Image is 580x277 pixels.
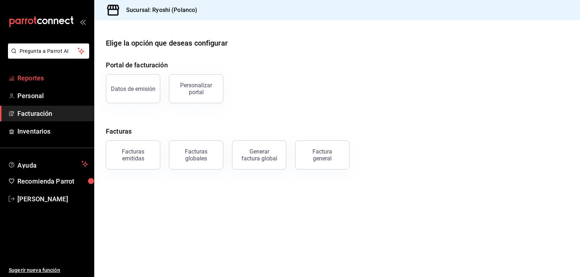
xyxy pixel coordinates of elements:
[17,176,88,186] span: Recomienda Parrot
[295,140,349,169] button: Factura general
[174,148,219,162] div: Facturas globales
[5,53,89,60] a: Pregunta a Parrot AI
[232,140,286,169] button: Generar factura global
[111,148,156,162] div: Facturas emitidas
[17,91,88,101] span: Personal
[17,126,88,136] span: Inventarios
[17,109,88,118] span: Facturación
[174,82,219,96] div: Personalizar portal
[111,85,156,92] div: Datos de emisión
[241,148,277,162] div: Generar factura global
[17,194,88,204] span: [PERSON_NAME]
[106,126,568,136] h4: Facturas
[304,148,340,162] div: Factura general
[106,74,160,103] button: Datos de emisión
[80,19,86,25] button: open_drawer_menu
[106,140,160,169] button: Facturas emitidas
[9,266,88,274] span: Sugerir nueva función
[106,38,228,49] div: Elige la opción que deseas configurar
[8,43,89,59] button: Pregunta a Parrot AI
[169,74,223,103] button: Personalizar portal
[106,60,568,70] h4: Portal de facturación
[120,6,197,14] h3: Sucursal: Ryoshi (Polanco)
[169,140,223,169] button: Facturas globales
[20,47,78,55] span: Pregunta a Parrot AI
[17,160,79,168] span: Ayuda
[17,73,88,83] span: Reportes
